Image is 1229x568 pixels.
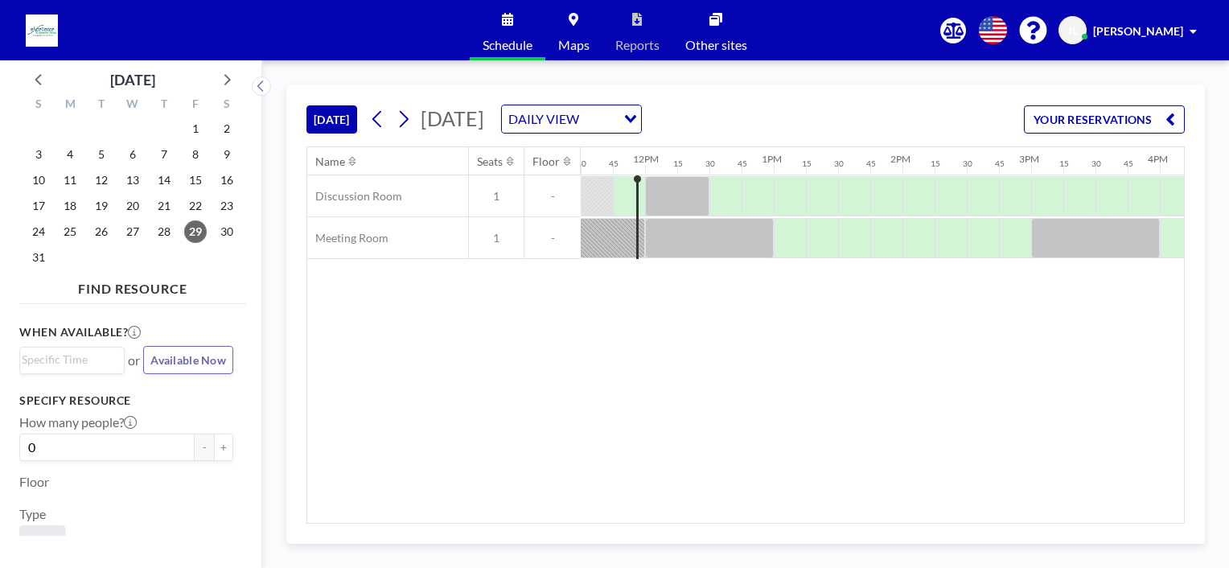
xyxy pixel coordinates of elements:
span: Saturday, August 16, 2025 [216,169,238,191]
span: Monday, August 4, 2025 [59,143,81,166]
h4: FIND RESOURCE [19,274,246,297]
span: 1 [469,189,524,204]
div: 45 [866,158,876,169]
div: 30 [834,158,844,169]
span: Saturday, August 2, 2025 [216,117,238,140]
button: Available Now [143,346,233,374]
h3: Specify resource [19,393,233,408]
span: Reports [615,39,660,51]
span: Wednesday, August 27, 2025 [121,220,144,243]
span: Friday, August 22, 2025 [184,195,207,217]
span: Maps [558,39,590,51]
span: Sunday, August 17, 2025 [27,195,50,217]
span: Saturday, August 9, 2025 [216,143,238,166]
div: 4PM [1148,153,1168,165]
span: 1 [469,231,524,245]
span: Thursday, August 21, 2025 [153,195,175,217]
div: Search for option [502,105,641,133]
div: F [179,95,211,116]
span: [PERSON_NAME] [1093,24,1183,38]
span: Wednesday, August 13, 2025 [121,169,144,191]
span: Monday, August 11, 2025 [59,169,81,191]
span: Other sites [685,39,747,51]
span: Friday, August 1, 2025 [184,117,207,140]
div: 30 [1091,158,1101,169]
span: Tuesday, August 12, 2025 [90,169,113,191]
button: YOUR RESERVATIONS [1024,105,1185,134]
button: - [195,434,214,461]
div: 30 [577,158,586,169]
div: Search for option [20,348,124,372]
span: Tuesday, August 19, 2025 [90,195,113,217]
span: Monday, August 25, 2025 [59,220,81,243]
span: Tuesday, August 26, 2025 [90,220,113,243]
span: JL [1067,23,1078,38]
span: Wednesday, August 6, 2025 [121,143,144,166]
span: Thursday, August 14, 2025 [153,169,175,191]
span: Available Now [150,353,226,367]
div: 15 [931,158,940,169]
div: Seats [477,154,503,169]
span: Friday, August 29, 2025 [184,220,207,243]
span: DAILY VIEW [505,109,582,130]
div: 12PM [633,153,659,165]
span: Meeting Room [307,231,388,245]
div: T [148,95,179,116]
span: Sunday, August 24, 2025 [27,220,50,243]
label: Floor [19,474,49,490]
div: T [86,95,117,116]
span: Thursday, August 28, 2025 [153,220,175,243]
span: [DATE] [421,106,484,130]
label: How many people? [19,414,137,430]
div: 30 [963,158,972,169]
span: Sunday, August 31, 2025 [27,246,50,269]
span: Monday, August 18, 2025 [59,195,81,217]
div: S [23,95,55,116]
span: - [524,231,581,245]
div: 1PM [762,153,782,165]
span: Thursday, August 7, 2025 [153,143,175,166]
div: Name [315,154,345,169]
div: 15 [1059,158,1069,169]
div: 45 [738,158,747,169]
div: 45 [995,158,1005,169]
div: 15 [802,158,812,169]
span: Discussion Room [307,189,402,204]
span: Sunday, August 3, 2025 [27,143,50,166]
div: 2PM [890,153,910,165]
div: 3PM [1019,153,1039,165]
span: Room [26,532,59,548]
span: Friday, August 8, 2025 [184,143,207,166]
div: W [117,95,149,116]
span: Tuesday, August 5, 2025 [90,143,113,166]
div: 45 [1124,158,1133,169]
span: - [524,189,581,204]
button: [DATE] [306,105,357,134]
img: organization-logo [26,14,58,47]
div: 30 [705,158,715,169]
div: 45 [609,158,619,169]
input: Search for option [584,109,614,130]
label: Type [19,506,46,522]
div: Floor [532,154,560,169]
span: Friday, August 15, 2025 [184,169,207,191]
div: M [55,95,86,116]
button: + [214,434,233,461]
div: 15 [673,158,683,169]
span: Saturday, August 30, 2025 [216,220,238,243]
input: Search for option [22,351,115,368]
span: Saturday, August 23, 2025 [216,195,238,217]
span: Wednesday, August 20, 2025 [121,195,144,217]
div: [DATE] [110,68,155,91]
div: S [211,95,242,116]
span: Schedule [483,39,532,51]
span: Sunday, August 10, 2025 [27,169,50,191]
span: or [128,352,140,368]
